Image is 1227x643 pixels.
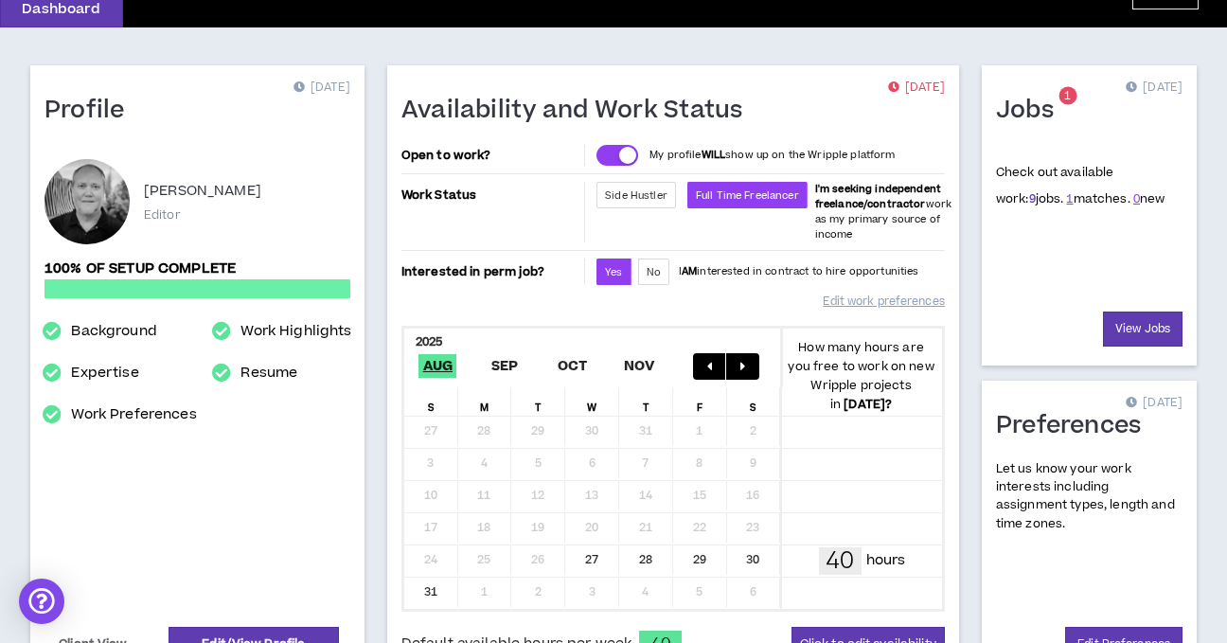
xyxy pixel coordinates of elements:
[401,96,757,126] h1: Availability and Work Status
[1133,190,1165,207] span: new
[44,259,350,279] p: 100% of setup complete
[416,333,443,350] b: 2025
[727,387,781,416] div: S
[488,354,523,378] span: Sep
[401,148,580,163] p: Open to work?
[71,320,156,343] a: Background
[71,362,138,384] a: Expertise
[673,387,727,416] div: F
[866,550,906,571] p: hours
[1133,190,1140,207] a: 0
[418,354,456,378] span: Aug
[19,579,64,624] div: Open Intercom Messenger
[888,79,945,98] p: [DATE]
[702,148,726,162] strong: WILL
[1066,190,1073,207] a: 1
[996,411,1156,441] h1: Preferences
[823,285,944,318] a: Edit work preferences
[1126,79,1183,98] p: [DATE]
[679,264,919,279] p: I interested in contract to hire opportunities
[1103,312,1183,347] a: View Jobs
[511,387,565,416] div: T
[565,387,619,416] div: W
[647,265,661,279] span: No
[605,265,622,279] span: Yes
[682,264,697,278] strong: AM
[1066,190,1129,207] span: matches.
[401,182,580,208] p: Work Status
[649,148,895,163] p: My profile show up on the Wripple platform
[458,387,512,416] div: M
[44,96,139,126] h1: Profile
[404,387,458,416] div: S
[401,259,580,285] p: Interested in perm job?
[240,362,297,384] a: Resume
[1064,88,1071,104] span: 1
[620,354,659,378] span: Nov
[71,403,196,426] a: Work Preferences
[1058,87,1076,105] sup: 1
[1029,190,1036,207] a: 9
[144,206,181,223] p: Editor
[996,96,1068,126] h1: Jobs
[605,188,667,203] span: Side Hustler
[844,396,892,413] b: [DATE] ?
[1029,190,1064,207] span: jobs.
[780,338,941,414] p: How many hours are you free to work on new Wripple projects in
[293,79,350,98] p: [DATE]
[996,460,1183,533] p: Let us know your work interests including assignment types, length and time zones.
[553,354,591,378] span: Oct
[815,182,941,211] b: I'm seeking independent freelance/contractor
[1126,394,1183,413] p: [DATE]
[619,387,673,416] div: T
[996,164,1165,207] p: Check out available work:
[144,180,261,203] p: [PERSON_NAME]
[240,320,351,343] a: Work Highlights
[815,182,951,241] span: work as my primary source of income
[44,159,130,244] div: Kevin G.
